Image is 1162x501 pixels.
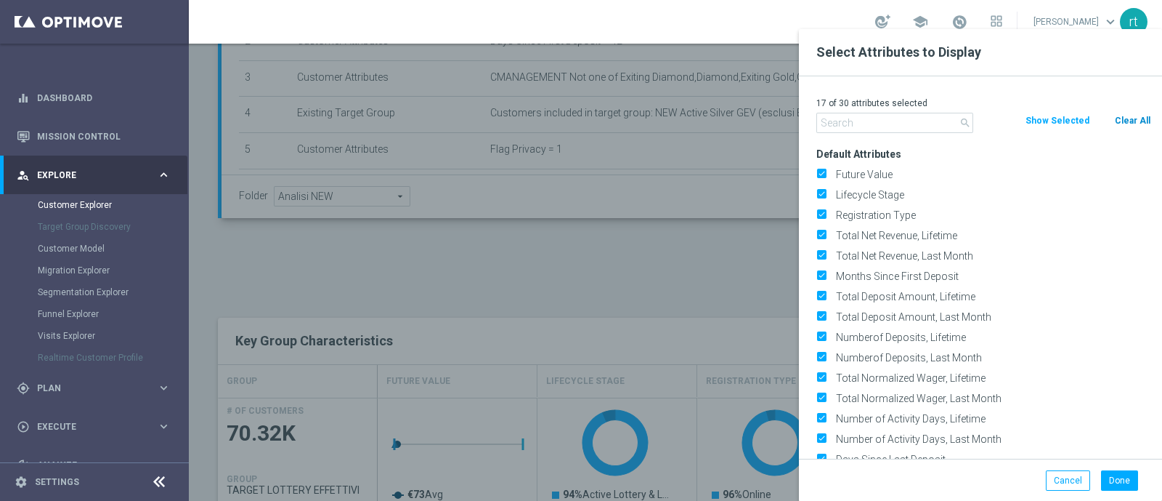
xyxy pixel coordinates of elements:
[1120,8,1147,36] div: rt
[17,382,30,395] i: gps_fixed
[1046,470,1090,491] button: Cancel
[38,303,187,325] div: Funnel Explorer
[17,382,157,395] div: Plan
[1032,11,1120,33] a: [PERSON_NAME]keyboard_arrow_down
[16,421,171,433] button: play_circle_outline Execute keyboard_arrow_right
[38,265,151,276] a: Migration Explorer
[17,117,171,156] div: Mission Control
[38,325,187,347] div: Visits Explorer
[38,199,151,211] a: Customer Explorer
[17,420,30,433] i: play_circle_outline
[38,347,187,369] div: Realtime Customer Profile
[38,238,187,260] div: Customer Model
[17,420,157,433] div: Execute
[37,384,157,393] span: Plan
[831,188,1151,201] label: Lifecycle Stage
[38,330,151,342] a: Visits Explorer
[831,351,1151,364] label: Numberof Deposits, Last Month
[831,290,1151,303] label: Total Deposit Amount, Lifetime
[831,249,1151,262] label: Total Net Revenue, Last Month
[1101,470,1138,491] button: Done
[1113,113,1152,129] button: Clear All
[831,270,1151,283] label: Months Since First Deposit
[831,433,1151,446] label: Number of Activity Days, Last Month
[38,308,151,320] a: Funnel Explorer
[38,281,187,303] div: Segmentation Explorer
[37,422,157,431] span: Execute
[38,194,187,216] div: Customer Explorer
[831,229,1151,242] label: Total Net Revenue, Lifetime
[17,92,30,105] i: equalizer
[37,461,157,470] span: Analyze
[816,97,1151,109] p: 17 of 30 attributes selected
[17,459,157,472] div: Analyze
[17,79,171,117] div: Dashboard
[16,131,171,143] button: Mission Control
[38,286,151,298] a: Segmentation Explorer
[1024,113,1091,129] button: Show Selected
[16,169,171,181] button: person_search Explore keyboard_arrow_right
[16,382,171,394] button: gps_fixed Plan keyboard_arrow_right
[17,459,30,472] i: track_changes
[37,117,171,156] a: Mission Control
[157,420,171,433] i: keyboard_arrow_right
[38,243,151,254] a: Customer Model
[831,209,1151,222] label: Registration Type
[831,412,1151,425] label: Number of Activity Days, Lifetime
[35,478,79,486] a: Settings
[37,171,157,180] span: Explore
[816,148,1151,161] h3: Default Attributes
[831,331,1151,344] label: Numberof Deposits, Lifetime
[912,14,928,30] span: school
[38,260,187,281] div: Migration Explorer
[831,168,1151,181] label: Future Value
[831,372,1151,385] label: Total Normalized Wager, Lifetime
[37,79,171,117] a: Dashboard
[17,169,30,182] i: person_search
[157,458,171,472] i: keyboard_arrow_right
[831,310,1151,324] label: Total Deposit Amount, Last Month
[16,460,171,471] button: track_changes Analyze keyboard_arrow_right
[16,92,171,104] button: equalizer Dashboard
[1102,14,1118,30] span: keyboard_arrow_down
[816,113,973,133] input: Search
[157,168,171,182] i: keyboard_arrow_right
[38,216,187,238] div: Target Group Discovery
[157,381,171,395] i: keyboard_arrow_right
[831,392,1151,405] label: Total Normalized Wager, Last Month
[959,117,971,129] i: search
[816,44,1145,61] h2: Select Attributes to Display
[15,476,28,489] i: settings
[831,453,1151,466] label: Days Since Last Deposit
[17,169,157,182] div: Explore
